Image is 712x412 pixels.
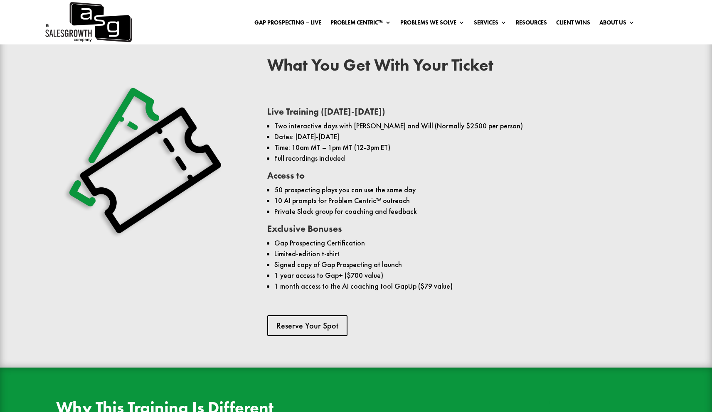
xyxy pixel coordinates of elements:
[274,249,340,258] span: Limited-edition t-shirt
[267,107,656,120] h3: Live Training ([DATE]-[DATE])
[274,259,656,270] li: Signed copy of Gap Prospecting at launch
[274,195,656,206] li: 10 AI prompts for Problem Centric™ outreach
[274,131,656,142] li: Dates: [DATE]-[DATE]
[274,120,656,131] li: Two interactive days with [PERSON_NAME] and Will (Normally $2500 per person)
[400,20,465,29] a: Problems We Solve
[267,57,656,78] h2: What You Get With Your Ticket
[330,20,391,29] a: Problem Centric™
[267,224,656,238] h3: Exclusive Bonuses
[556,20,590,29] a: Client Wins
[516,20,547,29] a: Resources
[474,20,507,29] a: Services
[274,154,345,163] span: Full recordings included
[62,77,228,243] img: Ticket Shadow
[274,270,656,281] li: 1 year access to Gap+ ($700 value)
[274,281,656,292] li: 1 month access to the AI coaching tool GapUp ($79 value)
[274,238,656,248] li: Gap Prospecting Certification
[254,20,321,29] a: Gap Prospecting – LIVE
[599,20,635,29] a: About Us
[274,184,656,195] li: 50 prospecting plays you can use the same day
[267,171,656,184] h3: Access to
[267,315,347,336] a: Reserve Your Spot
[274,142,656,153] li: Time: 10am MT – 1pm MT (12-3pm ET)
[274,206,656,217] li: Private Slack group for coaching and feedback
